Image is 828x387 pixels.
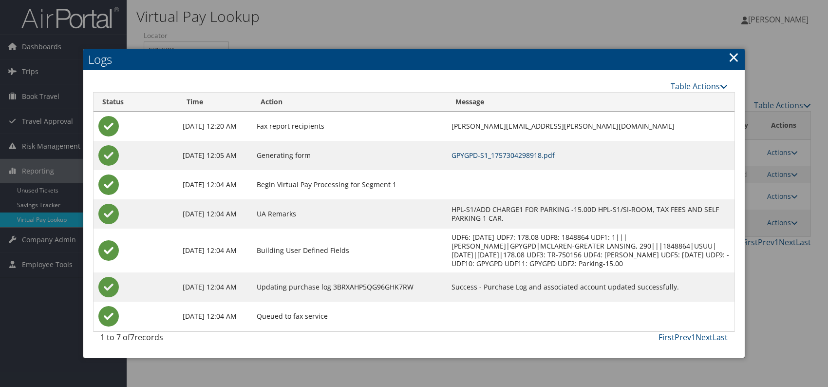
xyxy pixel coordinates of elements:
td: UDF6: [DATE] UDF7: 178.08 UDF8: 1848864 UDF1: 1|||[PERSON_NAME]|GPYGPD|MCLAREN-GREATER LANSING, 2... [447,229,734,272]
td: [DATE] 12:05 AM [178,141,252,170]
td: Begin Virtual Pay Processing for Segment 1 [252,170,447,199]
td: [DATE] 12:04 AM [178,302,252,331]
a: 1 [691,332,696,343]
td: UA Remarks [252,199,447,229]
a: Last [713,332,728,343]
a: Next [696,332,713,343]
td: [PERSON_NAME][EMAIL_ADDRESS][PERSON_NAME][DOMAIN_NAME] [447,112,734,141]
span: 7 [130,332,134,343]
th: Time: activate to sort column ascending [178,93,252,112]
td: [DATE] 12:04 AM [178,199,252,229]
td: [DATE] 12:04 AM [178,272,252,302]
td: Updating purchase log 3BRXAHP5QG96GHK7RW [252,272,447,302]
a: GPYGPD-S1_1757304298918.pdf [452,151,555,160]
td: Success - Purchase Log and associated account updated successfully. [447,272,734,302]
th: Message: activate to sort column ascending [447,93,734,112]
th: Status: activate to sort column ascending [94,93,178,112]
td: Generating form [252,141,447,170]
td: HPL-S1/ADD CHARGE1 FOR PARKING -15.00D HPL-S1/SI-ROOM, TAX FEES AND SELF PARKING 1 CAR. [447,199,734,229]
h2: Logs [83,49,745,70]
a: Table Actions [671,81,728,92]
th: Action: activate to sort column ascending [252,93,447,112]
td: [DATE] 12:04 AM [178,170,252,199]
td: [DATE] 12:20 AM [178,112,252,141]
a: Prev [675,332,691,343]
div: 1 to 7 of records [100,331,246,348]
a: First [659,332,675,343]
a: Close [728,47,739,67]
td: [DATE] 12:04 AM [178,229,252,272]
td: Building User Defined Fields [252,229,447,272]
td: Queued to fax service [252,302,447,331]
td: Fax report recipients [252,112,447,141]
